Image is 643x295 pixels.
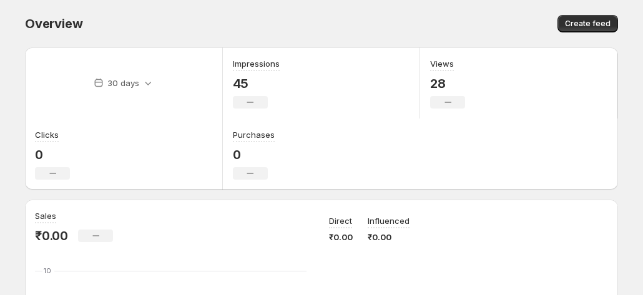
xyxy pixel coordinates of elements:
p: Direct [329,215,352,227]
p: 30 days [107,77,139,89]
span: Overview [25,16,82,31]
p: 28 [430,76,465,91]
p: 0 [233,147,275,162]
h3: Sales [35,210,56,222]
p: 45 [233,76,280,91]
p: ₹0.00 [329,231,353,243]
text: 10 [44,266,51,275]
span: Create feed [565,19,611,29]
h3: Impressions [233,57,280,70]
p: 0 [35,147,70,162]
h3: Clicks [35,128,59,141]
p: ₹0.00 [368,231,410,243]
h3: Views [430,57,454,70]
p: ₹0.00 [35,228,68,243]
button: Create feed [557,15,618,32]
h3: Purchases [233,128,275,141]
p: Influenced [368,215,410,227]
